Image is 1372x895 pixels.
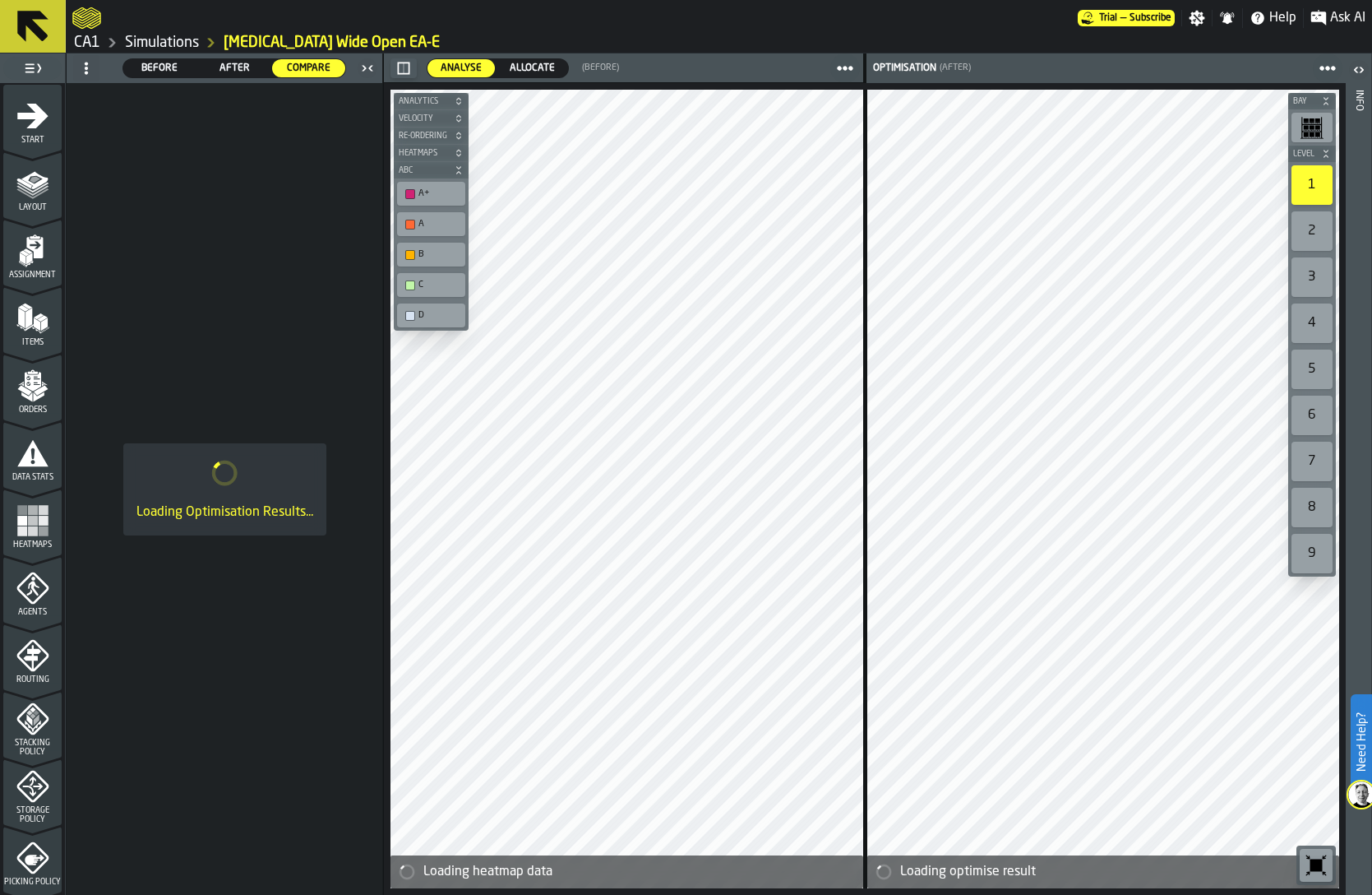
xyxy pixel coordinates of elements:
[423,862,857,882] div: Loading heatmap data
[418,188,460,199] div: A+
[3,406,62,415] span: Orders
[1120,12,1126,24] span: —
[3,57,62,80] label: button-toggle-Toggle Full Menu
[940,63,971,73] span: (After)
[1291,350,1333,389] div: 5
[395,114,450,123] span: Velocity
[870,63,936,74] div: Optimisation
[400,276,462,294] div: C
[400,185,462,202] div: A+
[272,59,345,77] div: thumb
[356,58,379,78] label: button-toggle-Close me
[1288,254,1336,300] div: button-toolbar-undefined
[1288,485,1336,531] div: button-toolbar-undefined
[3,739,62,757] span: Stacking Policy
[427,58,496,78] label: button-switch-multi-Analyse
[427,59,495,77] div: thumb
[130,61,190,76] span: Before
[394,852,487,885] a: logo-header
[1288,162,1336,208] div: button-toolbar-undefined
[434,61,488,76] span: Analyse
[1296,846,1336,885] div: button-toolbar-undefined
[279,61,339,76] span: Compare
[3,608,62,617] span: Agents
[390,856,863,888] div: alert-Loading heatmap data
[3,136,62,145] span: Start
[418,249,460,260] div: B
[1290,150,1318,159] span: Level
[497,59,568,77] div: thumb
[3,557,62,623] li: menu Agents
[1290,97,1318,106] span: Bay
[1291,488,1333,527] div: 8
[1288,300,1336,346] div: button-toolbar-undefined
[390,58,417,78] button: button-
[271,58,346,78] label: button-switch-multi-Compare
[1352,696,1370,788] label: Need Help?
[1182,10,1212,26] label: button-toggle-Settings
[1078,10,1175,26] a: link-to-/wh/i/76e2a128-1b54-4d66-80d4-05ae4c277723/pricing/
[1330,8,1365,28] span: Ask AI
[1288,109,1336,146] div: button-toolbar-undefined
[3,473,62,482] span: Data Stats
[72,3,101,33] a: logo-header
[394,162,469,179] button: button-
[197,58,272,78] label: button-switch-multi-After
[122,58,197,78] label: button-switch-multi-Before
[582,63,619,73] span: (Before)
[3,675,62,684] span: Routing
[1347,57,1370,86] label: button-toggle-Open
[1129,12,1171,24] span: Subscribe
[400,216,462,233] div: A
[3,220,62,285] li: menu Assignment
[3,152,62,218] li: menu Layout
[3,806,62,824] span: Storage Policy
[395,149,450,158] span: Heatmaps
[3,692,62,758] li: menu Stacking Policy
[496,58,569,78] label: button-switch-multi-Allocate
[3,338,62,347] span: Items
[1291,165,1333,205] div: 1
[1303,852,1329,879] svg: Reset zoom and position
[3,203,62,212] span: Layout
[1288,93,1336,109] button: button-
[394,179,469,209] div: button-toolbar-undefined
[123,59,196,77] div: thumb
[1346,53,1371,895] header: Info
[72,33,1365,53] nav: Breadcrumb
[1291,534,1333,573] div: 9
[3,422,62,488] li: menu Data Stats
[1353,86,1365,891] div: Info
[1288,208,1336,254] div: button-toolbar-undefined
[394,110,469,127] button: button-
[1269,8,1296,28] span: Help
[1243,8,1303,28] label: button-toggle-Help
[394,270,469,300] div: button-toolbar-undefined
[1288,438,1336,485] div: button-toolbar-undefined
[394,209,469,239] div: button-toolbar-undefined
[3,489,62,555] li: menu Heatmaps
[1288,346,1336,392] div: button-toolbar-undefined
[3,827,62,893] li: menu Picking Policy
[136,503,313,522] div: Loading Optimisation Results...
[3,355,62,420] li: menu Orders
[400,307,462,324] div: D
[1291,211,1333,251] div: 2
[1291,396,1333,435] div: 6
[1213,10,1242,26] label: button-toggle-Notifications
[418,280,460,290] div: C
[1078,10,1175,26] div: Menu Subscription
[395,132,450,141] span: Re-Ordering
[3,85,62,151] li: menu Start
[394,93,469,109] button: button-
[1099,12,1117,24] span: Trial
[394,300,469,331] div: button-toolbar-undefined
[224,34,440,52] a: link-to-/wh/i/76e2a128-1b54-4d66-80d4-05ae4c277723/simulations/8af29de0-e6f6-4181-8b28-aef0556f100a
[1291,304,1333,343] div: 4
[395,166,450,175] span: ABC
[900,862,1333,882] div: Loading optimise result
[394,128,469,144] button: button-
[395,97,450,106] span: Analytics
[418,310,460,321] div: D
[74,34,100,52] a: link-to-/wh/i/76e2a128-1b54-4d66-80d4-05ae4c277723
